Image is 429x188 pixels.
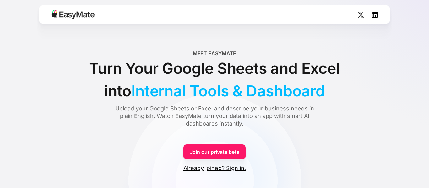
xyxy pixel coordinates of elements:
img: Social Icon [358,12,364,18]
div: Upload your Google Sheets or Excel and describe your business needs in plain English. Watch EasyM... [112,105,317,127]
img: Easymate logo [51,10,95,19]
a: Join our private beta [183,144,246,159]
a: Already joined? Sign in. [183,164,246,172]
span: Internal Tools & Dashboard [131,82,325,100]
div: Turn Your Google Sheets and Excel into [73,57,356,102]
form: Form [15,139,414,172]
img: Social Icon [372,12,378,18]
div: Meet EasyMate [193,50,236,57]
